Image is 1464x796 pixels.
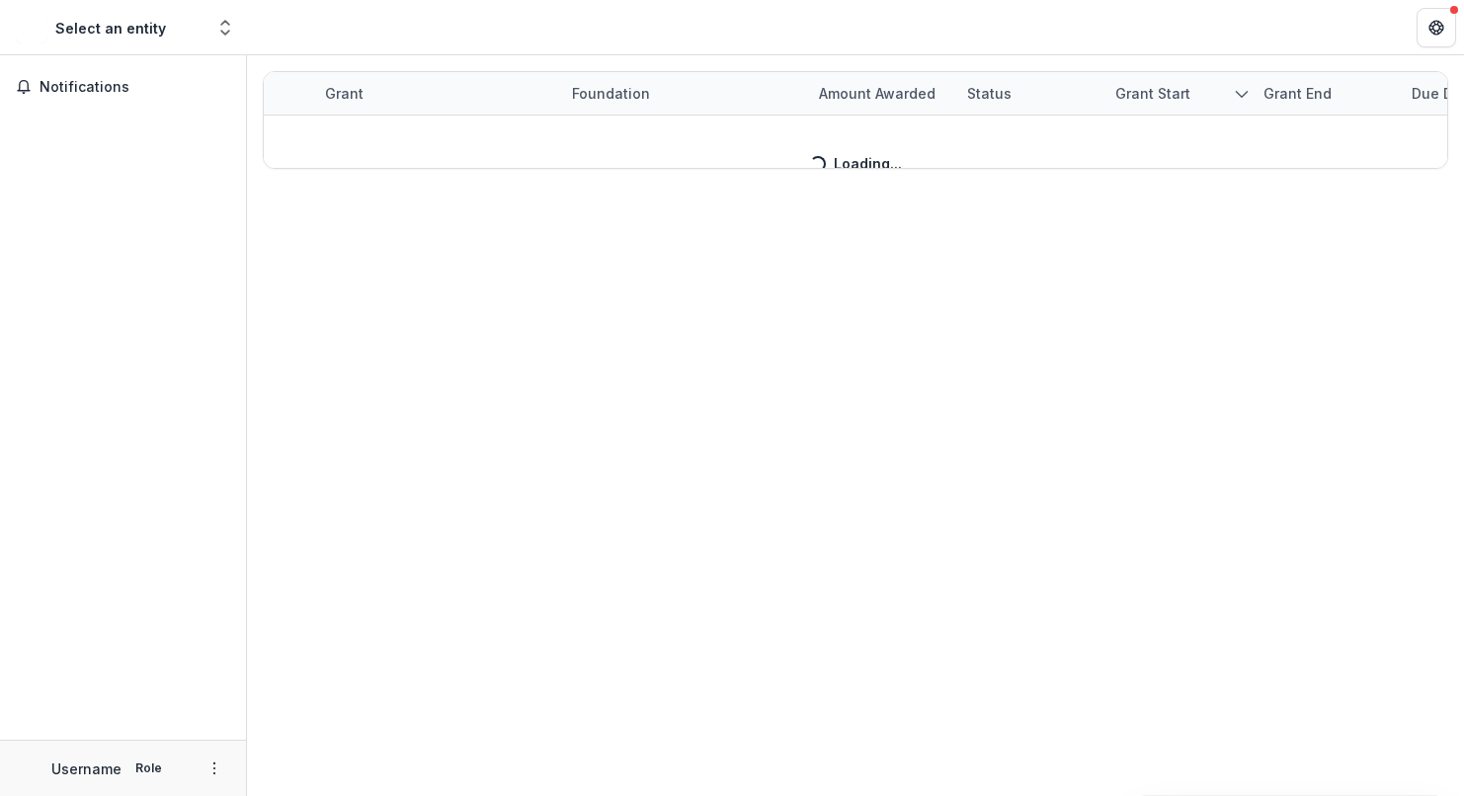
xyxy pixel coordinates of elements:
p: Username [51,758,122,779]
button: More [203,756,226,780]
button: Get Help [1417,8,1456,47]
span: Notifications [40,79,230,96]
div: Select an entity [55,18,166,39]
button: Notifications [8,71,238,103]
button: Open entity switcher [211,8,239,47]
p: Role [129,759,168,777]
